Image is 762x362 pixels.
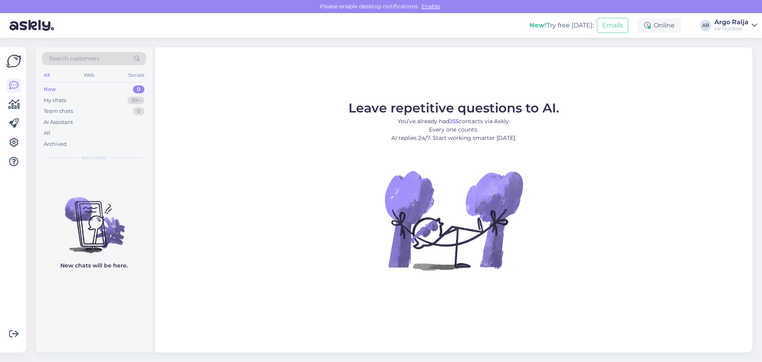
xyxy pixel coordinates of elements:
[529,21,546,29] b: New!
[44,140,67,148] div: Archived
[714,25,749,32] div: Liv Outdoor
[529,21,594,30] div: Try free [DATE]:
[44,129,50,137] div: All
[60,261,128,270] p: New chats will be here.
[714,19,749,25] div: Argo Ralja
[348,117,559,142] p: You’ve already had contacts via Askly. Every one counts. AI replies 24/7. Start working smarter [...
[44,97,66,105] div: My chats
[44,118,73,126] div: AI Assistant
[382,149,525,292] img: No Chat active
[348,100,559,116] span: Leave repetitive questions to AI.
[82,70,96,80] div: Web
[49,54,100,63] span: Search customers
[42,70,51,80] div: All
[127,97,144,105] div: 99+
[127,70,146,80] div: Socials
[597,18,628,33] button: Emails
[133,85,144,93] div: 0
[133,107,144,115] div: 0
[44,85,56,93] div: New
[714,19,757,32] a: Argo RaljaLiv Outdoor
[81,154,107,161] span: New chats
[638,18,681,33] div: Online
[44,107,73,115] div: Team chats
[700,20,711,31] div: AR
[6,54,21,69] img: Askly Logo
[36,183,152,254] img: No chats
[449,118,459,125] b: 255
[419,3,443,10] span: Enable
